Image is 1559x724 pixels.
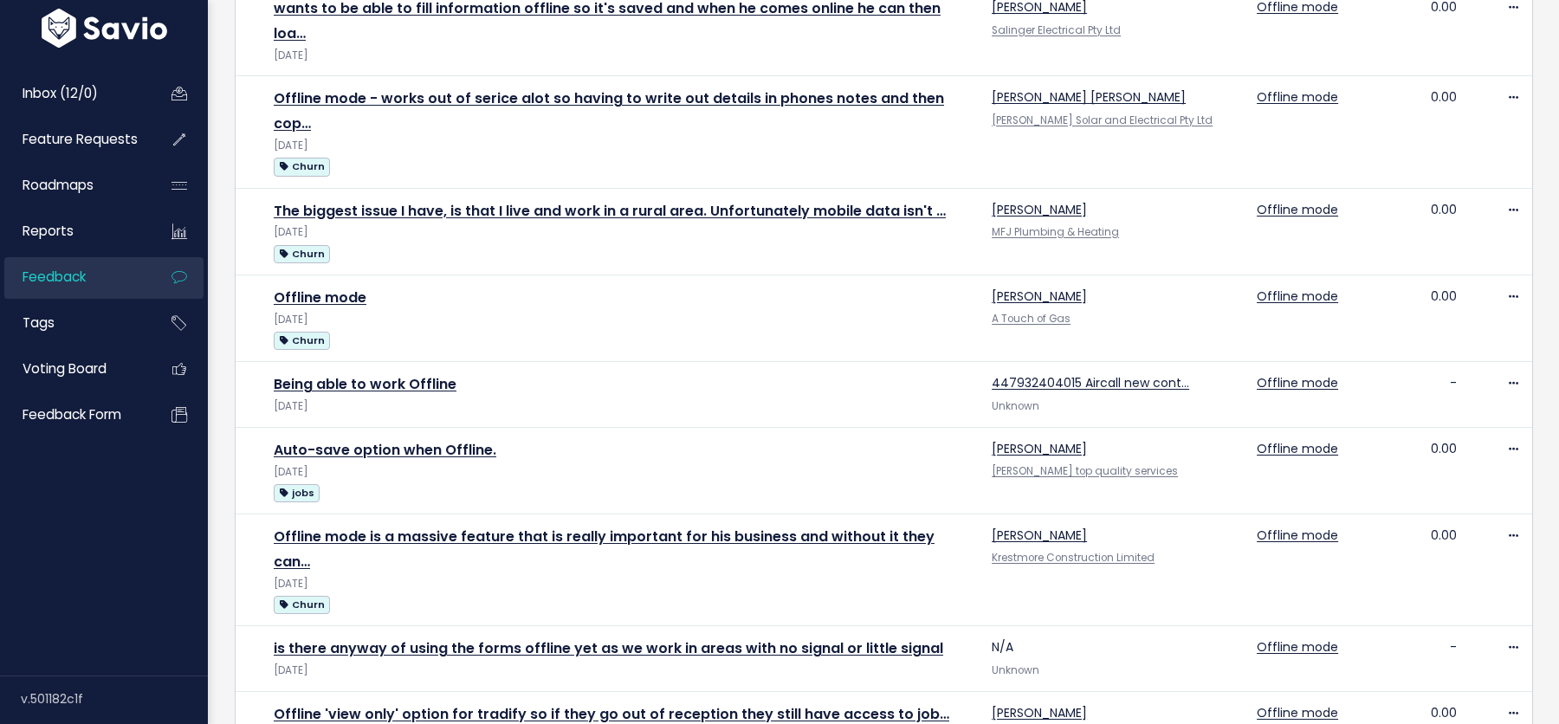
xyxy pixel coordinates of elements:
a: Churn [274,242,330,264]
a: Feedback form [4,395,144,435]
span: Tags [23,314,55,332]
span: Inbox (12/0) [23,84,98,102]
a: Offline mode [1257,704,1338,721]
a: Offline mode [1257,440,1338,457]
a: [PERSON_NAME] [992,527,1087,544]
a: The biggest issue I have, is that I live and work in a rural area. Unfortunately mobile data isn't … [274,201,946,221]
span: Churn [274,332,330,350]
td: 0.00 [1349,188,1467,275]
a: Roadmaps [4,165,144,205]
td: N/A [981,626,1246,691]
a: [PERSON_NAME] [992,288,1087,305]
div: v.501182c1f [21,676,208,721]
a: Churn [274,155,330,177]
a: Inbox (12/0) [4,74,144,113]
a: Offline mode [274,288,366,307]
a: [PERSON_NAME] [992,201,1087,218]
a: MFJ Plumbing & Heating [992,225,1119,239]
a: Reports [4,211,144,251]
span: Churn [274,158,330,176]
a: Offline mode - works out of serice alot so having to write out details in phones notes and then cop… [274,88,944,133]
a: Churn [274,593,330,615]
a: jobs [274,482,320,503]
div: [DATE] [274,137,971,155]
img: logo-white.9d6f32f41409.svg [37,9,171,48]
a: Offline mode [1257,374,1338,391]
div: [DATE] [274,398,971,416]
a: [PERSON_NAME] Solar and Electrical Pty Ltd [992,113,1213,127]
span: Unknown [992,663,1039,677]
a: Offline 'view only' option for tradify so if they go out of reception they still have access to job… [274,704,949,724]
span: Churn [274,596,330,614]
a: [PERSON_NAME] [992,440,1087,457]
span: Roadmaps [23,176,94,194]
span: Unknown [992,399,1039,413]
a: [PERSON_NAME] top quality services [992,464,1178,478]
td: - [1349,626,1467,691]
a: Offline mode is a massive feature that is really important for his business and without it they can… [274,527,935,572]
a: Offline mode [1257,527,1338,544]
div: [DATE] [274,575,971,593]
span: Feature Requests [23,130,138,148]
td: 0.00 [1349,275,1467,362]
div: [DATE] [274,47,971,65]
a: [PERSON_NAME] [PERSON_NAME] [992,88,1186,106]
a: Salinger Electrical Pty Ltd [992,23,1121,37]
td: 0.00 [1349,76,1467,188]
a: 447932404015 Aircall new cont… [992,374,1189,391]
div: [DATE] [274,223,971,242]
div: [DATE] [274,662,971,680]
a: Offline mode [1257,638,1338,656]
td: - [1349,362,1467,427]
div: [DATE] [274,311,971,329]
a: Voting Board [4,349,144,389]
a: Offline mode [1257,201,1338,218]
a: A Touch of Gas [992,312,1071,326]
a: Krestmore Construction Limited [992,551,1155,565]
div: [DATE] [274,463,971,482]
td: 0.00 [1349,514,1467,626]
a: Offline mode [1257,288,1338,305]
a: is there anyway of using the forms offline yet as we work in areas with no signal or little signal [274,638,943,658]
a: Auto-save option when Offline. [274,440,496,460]
a: Churn [274,329,330,351]
td: 0.00 [1349,427,1467,514]
span: Feedback [23,268,86,286]
span: Voting Board [23,359,107,378]
a: [PERSON_NAME] [992,704,1087,721]
a: Feedback [4,257,144,297]
span: Reports [23,222,74,240]
a: Tags [4,303,144,343]
span: Churn [274,245,330,263]
span: jobs [274,484,320,502]
a: Offline mode [1257,88,1338,106]
a: Being able to work Offline [274,374,456,394]
a: Feature Requests [4,120,144,159]
span: Feedback form [23,405,121,423]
